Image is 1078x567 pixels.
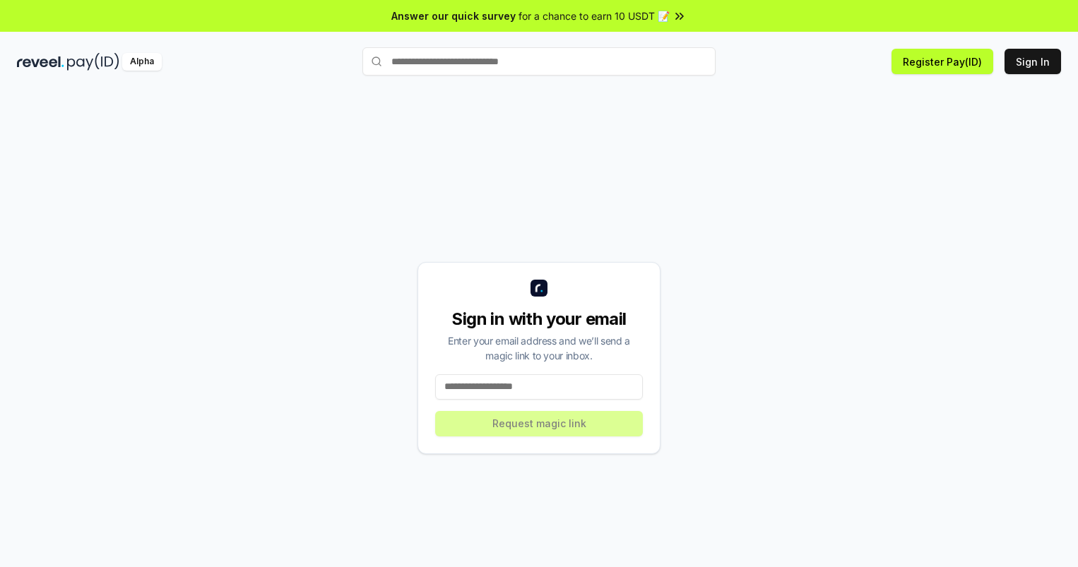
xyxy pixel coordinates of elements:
div: Alpha [122,53,162,71]
button: Sign In [1005,49,1061,74]
img: reveel_dark [17,53,64,71]
div: Sign in with your email [435,308,643,330]
span: Answer our quick survey [391,8,516,23]
span: for a chance to earn 10 USDT 📝 [519,8,670,23]
button: Register Pay(ID) [892,49,993,74]
div: Enter your email address and we’ll send a magic link to your inbox. [435,333,643,363]
img: pay_id [67,53,119,71]
img: logo_small [531,280,547,297]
